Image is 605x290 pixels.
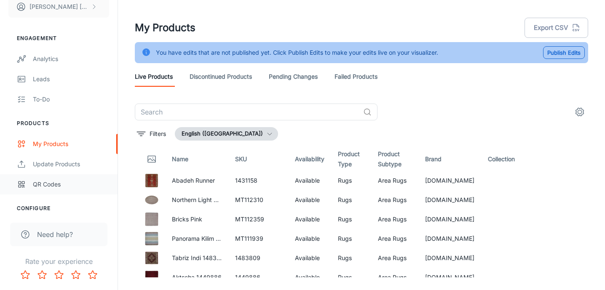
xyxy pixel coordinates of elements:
div: QR Codes [33,180,109,189]
td: MT111939 [228,229,288,248]
td: Rugs [331,210,371,229]
a: Panorama Kilim Grey Blue [172,235,242,242]
a: Bricks Pink [172,216,202,223]
span: Need help? [37,229,73,239]
td: 1483809 [228,248,288,268]
div: To-do [33,95,109,104]
td: Area Rugs [371,268,418,287]
td: Available [288,229,331,248]
div: Analytics [33,54,109,64]
td: Area Rugs [371,171,418,190]
td: [DOMAIN_NAME] [418,190,481,210]
a: Northern Light Wool Smoke Round [172,196,267,203]
th: SKU [228,147,288,171]
div: Leads [33,74,109,84]
a: Tabriz Indi 1483809 [172,254,228,261]
p: Filters [150,129,166,138]
th: Collection [481,147,525,171]
td: MT112359 [228,210,288,229]
div: My Products [33,139,109,149]
div: Update Products [33,160,109,169]
p: [PERSON_NAME] [PERSON_NAME] [29,2,89,11]
button: Rate 4 star [67,266,84,283]
button: settings [571,104,588,120]
td: Area Rugs [371,190,418,210]
button: Export CSV [525,18,588,38]
th: Product Type [331,147,371,171]
td: 1449886 [228,268,288,287]
button: English ([GEOGRAPHIC_DATA]) [175,127,278,141]
div: You have edits that are not published yet. Click Publish Edits to make your edits live on your vi... [156,45,438,61]
td: [DOMAIN_NAME] [418,229,481,248]
td: Available [288,171,331,190]
td: MT112310 [228,190,288,210]
a: Abadeh Runner [172,177,215,184]
button: Publish Edits [543,46,585,59]
h1: My Products [135,20,195,35]
a: Failed Products [335,67,377,87]
td: 1431158 [228,171,288,190]
button: Rate 2 star [34,266,51,283]
th: Brand [418,147,481,171]
td: Rugs [331,268,371,287]
td: Rugs [331,229,371,248]
td: [DOMAIN_NAME] [418,210,481,229]
button: filter [135,127,168,141]
td: [DOMAIN_NAME] [418,171,481,190]
th: Product Subtype [371,147,418,171]
td: Rugs [331,190,371,210]
a: Pending Changes [269,67,318,87]
th: Availability [288,147,331,171]
p: Rate your experience [7,256,111,266]
a: Live Products [135,67,173,87]
a: Discontinued Products [190,67,252,87]
td: Area Rugs [371,248,418,268]
td: Available [288,268,331,287]
td: Area Rugs [371,210,418,229]
input: Search [135,104,360,120]
td: [DOMAIN_NAME] [418,268,481,287]
button: Rate 1 star [17,266,34,283]
td: Area Rugs [371,229,418,248]
th: Name [165,147,228,171]
td: Available [288,190,331,210]
td: Rugs [331,248,371,268]
button: Rate 5 star [84,266,101,283]
svg: Thumbnail [147,154,157,164]
td: Available [288,248,331,268]
td: Rugs [331,171,371,190]
td: [DOMAIN_NAME] [418,248,481,268]
a: Aktscha 1449886 [172,274,222,281]
td: Available [288,210,331,229]
button: Rate 3 star [51,266,67,283]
